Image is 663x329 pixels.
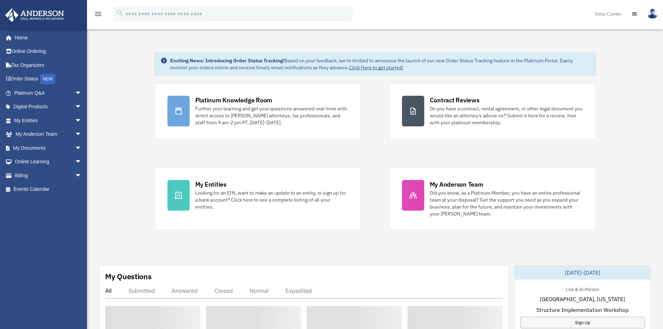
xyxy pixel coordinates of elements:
[560,285,605,292] div: Live & In-Person
[40,74,55,84] div: NEW
[195,180,227,189] div: My Entities
[349,64,403,71] a: Click Here to get started!
[75,100,89,114] span: arrow_drop_down
[389,167,596,230] a: My Anderson Team Did you know, as a Platinum Member, you have an entire professional team at your...
[75,86,89,100] span: arrow_drop_down
[5,169,92,182] a: Billingarrow_drop_down
[116,9,124,17] i: search
[128,287,155,294] div: Submitted
[5,72,92,86] a: Order StatusNEW
[155,83,361,139] a: Platinum Knowledge Room Further your learning and get your questions answered real-time with dire...
[5,127,92,141] a: My Anderson Teamarrow_drop_down
[75,113,89,128] span: arrow_drop_down
[105,287,112,294] div: All
[5,182,92,196] a: Events Calendar
[647,9,658,19] img: User Pic
[94,12,102,18] a: menu
[5,100,92,114] a: Digital Productsarrow_drop_down
[389,83,596,139] a: Contract Reviews Do you have a contract, rental agreement, or other legal document you would like...
[285,287,312,294] div: Expedited
[430,105,583,126] div: Do you have a contract, rental agreement, or other legal document you would like an attorney's ad...
[540,295,625,303] span: [GEOGRAPHIC_DATA], [US_STATE]
[5,155,92,169] a: Online Learningarrow_drop_down
[75,155,89,169] span: arrow_drop_down
[5,86,92,100] a: Platinum Q&Aarrow_drop_down
[5,113,92,127] a: My Entitiesarrow_drop_down
[430,180,483,189] div: My Anderson Team
[172,287,198,294] div: Answered
[5,58,92,72] a: Tax Organizers
[170,57,590,71] div: Based on your feedback, we're thrilled to announce the launch of our new Order Status Tracking fe...
[155,167,361,230] a: My Entities Looking for an EIN, want to make an update to an entity, or sign up for a bank accoun...
[430,96,480,104] div: Contract Reviews
[536,306,629,314] span: Structure Implementation Workshop
[3,8,66,22] img: Anderson Advisors Platinum Portal
[5,45,92,58] a: Online Ordering
[75,141,89,155] span: arrow_drop_down
[75,169,89,183] span: arrow_drop_down
[250,287,269,294] div: Normal
[94,10,102,18] i: menu
[195,189,348,210] div: Looking for an EIN, want to make an update to an entity, or sign up for a bank account? Click her...
[214,287,233,294] div: Closed
[5,31,89,45] a: Home
[520,317,645,328] a: Sign Up
[195,105,348,126] div: Further your learning and get your questions answered real-time with direct access to [PERSON_NAM...
[105,271,152,282] div: My Questions
[75,127,89,142] span: arrow_drop_down
[195,96,273,104] div: Platinum Knowledge Room
[430,189,583,217] div: Did you know, as a Platinum Member, you have an entire professional team at your disposal? Get th...
[515,266,650,280] div: [DATE]-[DATE]
[170,57,284,64] strong: Exciting News: Introducing Order Status Tracking!
[5,141,92,155] a: My Documentsarrow_drop_down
